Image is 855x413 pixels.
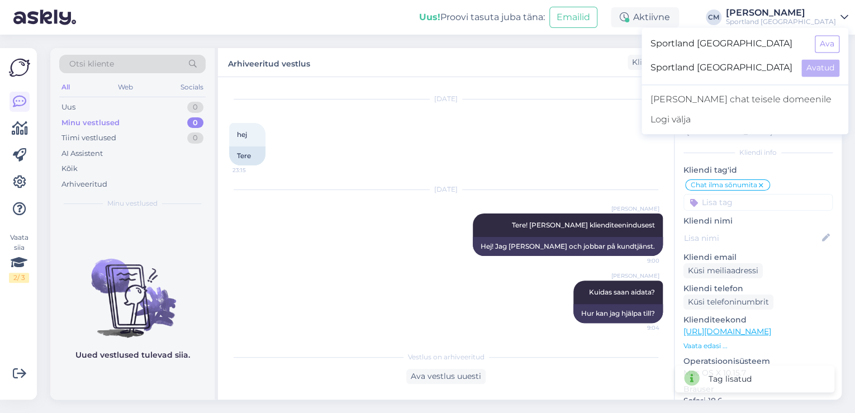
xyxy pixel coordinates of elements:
[726,17,836,26] div: Sportland [GEOGRAPHIC_DATA]
[709,373,752,385] div: Tag lisatud
[650,59,792,77] span: Sportland [GEOGRAPHIC_DATA]
[419,12,440,22] b: Uus!
[650,35,806,53] span: Sportland [GEOGRAPHIC_DATA]
[229,94,663,104] div: [DATE]
[75,349,190,361] p: Uued vestlused tulevad siia.
[9,57,30,78] img: Askly Logo
[683,314,833,326] p: Klienditeekond
[726,8,848,26] a: [PERSON_NAME]Sportland [GEOGRAPHIC_DATA]
[642,89,848,110] a: [PERSON_NAME] chat teisele domeenile
[50,239,215,339] img: No chats
[815,35,839,53] button: Ava
[611,7,679,27] div: Aktiivne
[473,237,663,256] div: Hej! Jag [PERSON_NAME] och jobbar på kundtjänst.
[683,251,833,263] p: Kliendi email
[178,80,206,94] div: Socials
[187,132,203,144] div: 0
[617,257,659,265] span: 9:00
[187,102,203,113] div: 0
[683,283,833,295] p: Kliendi telefon
[408,352,484,362] span: Vestlus on arhiveeritud
[116,80,135,94] div: Web
[683,215,833,227] p: Kliendi nimi
[61,102,75,113] div: Uus
[589,288,655,296] span: Kuidas saan aidata?
[107,198,158,208] span: Minu vestlused
[801,59,839,77] button: Avatud
[684,232,820,244] input: Lisa nimi
[691,182,757,188] span: Chat ilma sõnumita
[683,164,833,176] p: Kliendi tag'id
[61,148,103,159] div: AI Assistent
[706,10,721,25] div: CM
[228,55,310,70] label: Arhiveeritud vestlus
[573,304,663,323] div: Hur kan jag hjälpa till?
[683,148,833,158] div: Kliendi info
[683,194,833,211] input: Lisa tag
[237,130,247,139] span: hej
[69,58,114,70] span: Otsi kliente
[406,369,486,384] div: Ava vestlus uuesti
[61,163,78,174] div: Kõik
[61,117,120,129] div: Minu vestlused
[229,184,663,194] div: [DATE]
[419,11,545,24] div: Proovi tasuta juba täna:
[628,56,655,68] div: Klient
[683,263,763,278] div: Küsi meiliaadressi
[683,326,771,336] a: [URL][DOMAIN_NAME]
[61,132,116,144] div: Tiimi vestlused
[9,232,29,283] div: Vaata siia
[683,295,773,310] div: Küsi telefoninumbrit
[611,272,659,280] span: [PERSON_NAME]
[61,179,107,190] div: Arhiveeritud
[683,341,833,351] p: Vaata edasi ...
[611,205,659,213] span: [PERSON_NAME]
[683,355,833,367] p: Operatsioonisüsteem
[617,324,659,332] span: 9:04
[549,7,597,28] button: Emailid
[9,273,29,283] div: 2 / 3
[232,166,274,174] span: 23:15
[642,110,848,130] div: Logi välja
[229,146,265,165] div: Tere
[59,80,72,94] div: All
[512,221,655,229] span: Tere! [PERSON_NAME] klienditeenindusest
[726,8,836,17] div: [PERSON_NAME]
[187,117,203,129] div: 0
